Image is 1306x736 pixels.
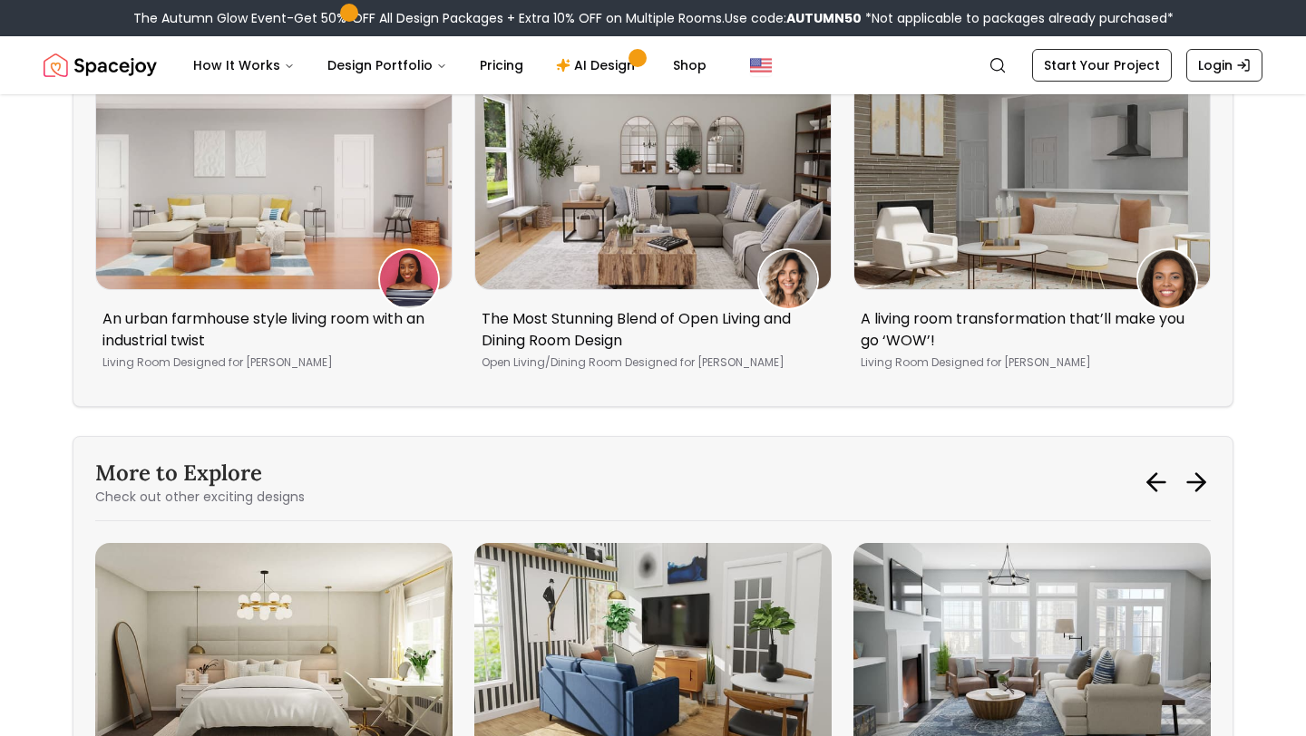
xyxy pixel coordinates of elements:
div: 5 / 5 [853,75,1211,384]
img: Stephanie Miles [380,250,438,308]
p: An urban farmhouse style living room with an industrial twist [102,308,438,352]
span: Use code: [725,9,862,27]
a: AI Design [541,47,655,83]
span: Designed for [173,354,243,370]
p: Open Living/Dining Room [PERSON_NAME] [482,355,817,370]
p: A living room transformation that’ll make you go ‘WOW’! [861,308,1196,352]
span: *Not applicable to packages already purchased* [862,9,1174,27]
p: Living Room [PERSON_NAME] [102,355,438,370]
span: Designed for [625,354,695,370]
div: 3 / 5 [95,75,453,384]
div: The Autumn Glow Event-Get 50% OFF All Design Packages + Extra 10% OFF on Multiple Rooms. [133,9,1174,27]
a: A living room transformation that’ll make you go ‘WOW’!Jacqueline A living room transformation th... [853,75,1211,384]
a: Login [1186,49,1262,82]
img: Spacejoy Logo [44,47,157,83]
a: An urban farmhouse style living room with an industrial twistStephanie MilesAn urban farmhouse st... [95,75,453,384]
a: The Most Stunning Blend of Open Living and Dining Room DesignTamara MitchellThe Most Stunning Ble... [474,75,832,384]
img: Tamara Mitchell [759,250,817,308]
button: How It Works [179,47,309,83]
a: Shop [658,47,721,83]
div: Carousel [95,75,1211,384]
a: Pricing [465,47,538,83]
h3: More to Explore [95,459,305,488]
img: United States [750,54,772,76]
img: Jacqueline [1138,250,1196,308]
div: 4 / 5 [474,75,832,384]
nav: Main [179,47,721,83]
p: Check out other exciting designs [95,488,305,506]
p: Living Room [PERSON_NAME] [861,355,1196,370]
nav: Global [44,36,1262,94]
a: Spacejoy [44,47,157,83]
p: The Most Stunning Blend of Open Living and Dining Room Design [482,308,817,352]
button: Design Portfolio [313,47,462,83]
span: Designed for [931,354,1001,370]
a: Start Your Project [1032,49,1172,82]
b: AUTUMN50 [786,9,862,27]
